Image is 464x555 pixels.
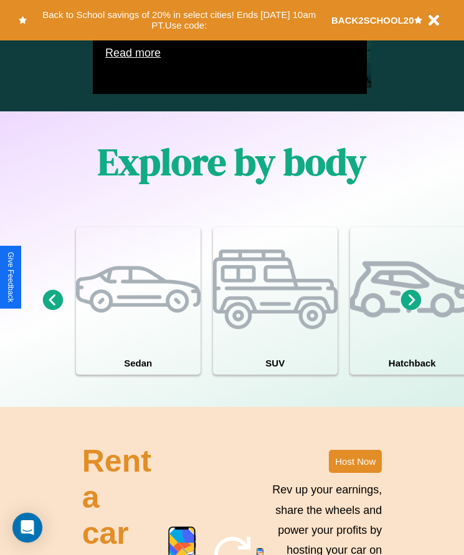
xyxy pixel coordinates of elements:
[213,352,338,375] h4: SUV
[98,136,366,187] h1: Explore by body
[329,450,382,473] button: Host Now
[27,6,331,34] button: Back to School savings of 20% in select cities! Ends [DATE] 10am PT.Use code:
[82,443,154,551] h2: Rent a car
[76,352,201,375] h4: Sedan
[105,43,354,63] p: Read more
[12,513,42,543] div: Open Intercom Messenger
[6,252,15,302] div: Give Feedback
[331,15,414,26] b: BACK2SCHOOL20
